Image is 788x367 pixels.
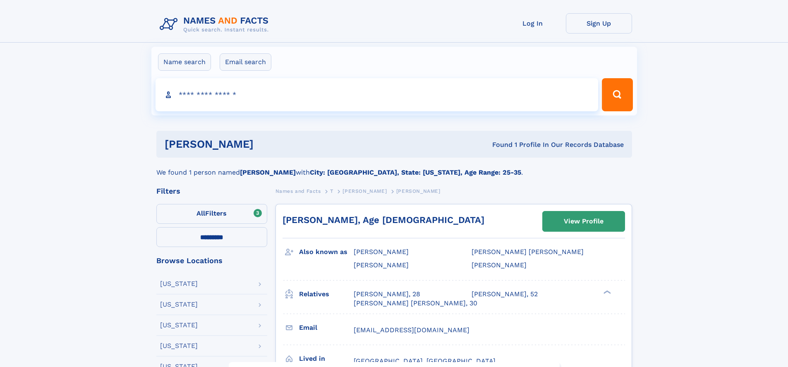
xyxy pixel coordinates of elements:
[602,78,632,111] button: Search Button
[396,188,441,194] span: [PERSON_NAME]
[354,357,496,365] span: [GEOGRAPHIC_DATA], [GEOGRAPHIC_DATA]
[601,289,611,295] div: ❯
[158,53,211,71] label: Name search
[156,257,267,264] div: Browse Locations
[472,290,538,299] a: [PERSON_NAME], 52
[160,301,198,308] div: [US_STATE]
[160,322,198,329] div: [US_STATE]
[566,13,632,34] a: Sign Up
[165,139,373,149] h1: [PERSON_NAME]
[299,287,354,301] h3: Relatives
[354,299,477,308] a: [PERSON_NAME] [PERSON_NAME], 30
[160,343,198,349] div: [US_STATE]
[299,352,354,366] h3: Lived in
[373,140,624,149] div: Found 1 Profile In Our Records Database
[354,261,409,269] span: [PERSON_NAME]
[543,211,625,231] a: View Profile
[343,188,387,194] span: [PERSON_NAME]
[160,281,198,287] div: [US_STATE]
[156,13,275,36] img: Logo Names and Facts
[275,186,321,196] a: Names and Facts
[156,78,599,111] input: search input
[283,215,484,225] a: [PERSON_NAME], Age [DEMOGRAPHIC_DATA]
[156,158,632,178] div: We found 1 person named with .
[156,204,267,224] label: Filters
[196,209,205,217] span: All
[472,261,527,269] span: [PERSON_NAME]
[354,248,409,256] span: [PERSON_NAME]
[354,290,420,299] a: [PERSON_NAME], 28
[354,326,469,334] span: [EMAIL_ADDRESS][DOMAIN_NAME]
[156,187,267,195] div: Filters
[220,53,271,71] label: Email search
[310,168,521,176] b: City: [GEOGRAPHIC_DATA], State: [US_STATE], Age Range: 25-35
[240,168,296,176] b: [PERSON_NAME]
[330,188,333,194] span: T
[343,186,387,196] a: [PERSON_NAME]
[564,212,604,231] div: View Profile
[500,13,566,34] a: Log In
[299,245,354,259] h3: Also known as
[330,186,333,196] a: T
[472,248,584,256] span: [PERSON_NAME] [PERSON_NAME]
[299,321,354,335] h3: Email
